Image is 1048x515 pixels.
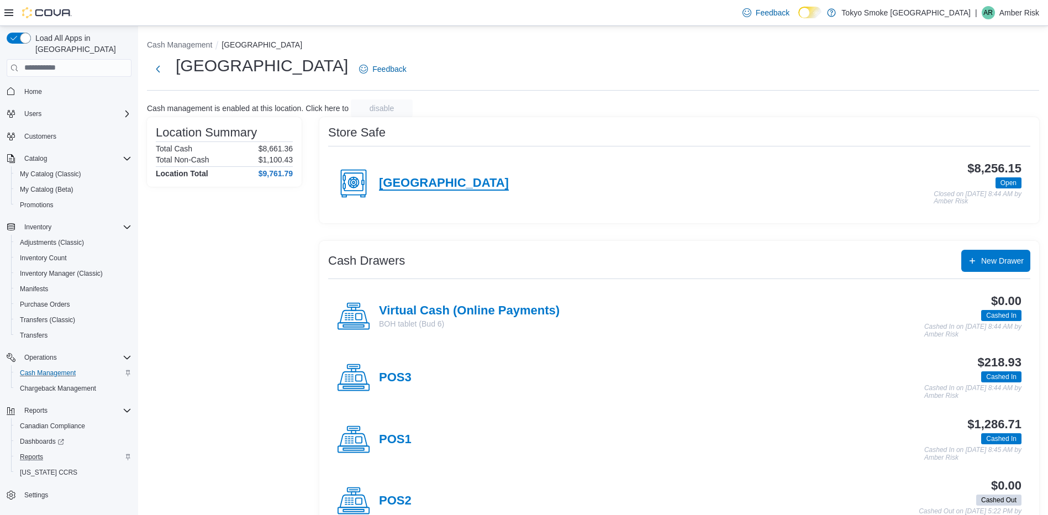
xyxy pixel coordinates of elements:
[351,99,413,117] button: disable
[15,183,131,196] span: My Catalog (Beta)
[15,313,80,327] a: Transfers (Classic)
[2,106,136,122] button: Users
[24,154,47,163] span: Catalog
[20,170,81,178] span: My Catalog (Classic)
[981,310,1021,321] span: Cashed In
[982,6,995,19] div: Amber Risk
[20,238,84,247] span: Adjustments (Classic)
[981,495,1017,505] span: Cashed Out
[20,107,46,120] button: Users
[15,236,131,249] span: Adjustments (Classic)
[978,356,1021,369] h3: $218.93
[20,220,131,234] span: Inventory
[924,323,1021,338] p: Cashed In on [DATE] 8:44 AM by Amber Risk
[20,351,61,364] button: Operations
[2,151,136,166] button: Catalog
[259,144,293,153] p: $8,661.36
[156,169,208,178] h4: Location Total
[967,418,1021,431] h3: $1,286.71
[15,329,52,342] a: Transfers
[999,6,1039,19] p: Amber Risk
[24,132,56,141] span: Customers
[20,85,46,98] a: Home
[975,6,977,19] p: |
[15,167,131,181] span: My Catalog (Classic)
[15,298,75,311] a: Purchase Orders
[20,488,131,502] span: Settings
[379,494,412,508] h4: POS2
[20,468,77,477] span: [US_STATE] CCRS
[15,366,80,380] a: Cash Management
[20,331,48,340] span: Transfers
[11,297,136,312] button: Purchase Orders
[20,422,85,430] span: Canadian Compliance
[11,434,136,449] a: Dashboards
[996,177,1021,188] span: Open
[961,250,1030,272] button: New Drawer
[15,251,131,265] span: Inventory Count
[24,87,42,96] span: Home
[738,2,794,24] a: Feedback
[156,144,192,153] h6: Total Cash
[841,6,971,19] p: Tokyo Smoke [GEOGRAPHIC_DATA]
[983,6,993,19] span: AR
[11,418,136,434] button: Canadian Compliance
[20,152,51,165] button: Catalog
[924,446,1021,461] p: Cashed In on [DATE] 8:45 AM by Amber Risk
[20,220,56,234] button: Inventory
[15,167,86,181] a: My Catalog (Classic)
[11,281,136,297] button: Manifests
[11,381,136,396] button: Chargeback Management
[967,162,1021,175] h3: $8,256.15
[147,39,1039,52] nav: An example of EuiBreadcrumbs
[20,129,131,143] span: Customers
[15,366,131,380] span: Cash Management
[924,385,1021,400] p: Cashed In on [DATE] 8:44 AM by Amber Risk
[20,285,48,293] span: Manifests
[15,236,88,249] a: Adjustments (Classic)
[981,255,1024,266] span: New Drawer
[15,450,131,464] span: Reports
[15,450,48,464] a: Reports
[15,198,131,212] span: Promotions
[11,166,136,182] button: My Catalog (Classic)
[15,435,69,448] a: Dashboards
[991,479,1021,492] h3: $0.00
[20,269,103,278] span: Inventory Manager (Classic)
[24,406,48,415] span: Reports
[986,434,1017,444] span: Cashed In
[2,350,136,365] button: Operations
[981,371,1021,382] span: Cashed In
[15,466,82,479] a: [US_STATE] CCRS
[328,126,386,139] h3: Store Safe
[15,267,131,280] span: Inventory Manager (Classic)
[11,312,136,328] button: Transfers (Classic)
[981,433,1021,444] span: Cashed In
[15,419,89,433] a: Canadian Compliance
[259,155,293,164] p: $1,100.43
[20,152,131,165] span: Catalog
[20,300,70,309] span: Purchase Orders
[11,250,136,266] button: Inventory Count
[24,223,51,232] span: Inventory
[15,298,131,311] span: Purchase Orders
[11,449,136,465] button: Reports
[991,295,1021,308] h3: $0.00
[370,103,394,114] span: disable
[20,404,52,417] button: Reports
[934,191,1021,206] p: Closed on [DATE] 8:44 AM by Amber Risk
[20,369,76,377] span: Cash Management
[20,351,131,364] span: Operations
[756,7,789,18] span: Feedback
[15,329,131,342] span: Transfers
[11,197,136,213] button: Promotions
[2,403,136,418] button: Reports
[15,183,78,196] a: My Catalog (Beta)
[31,33,131,55] span: Load All Apps in [GEOGRAPHIC_DATA]
[986,311,1017,320] span: Cashed In
[259,169,293,178] h4: $9,761.79
[798,7,821,18] input: Dark Mode
[20,201,54,209] span: Promotions
[379,318,560,329] p: BOH tablet (Bud 6)
[15,282,131,296] span: Manifests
